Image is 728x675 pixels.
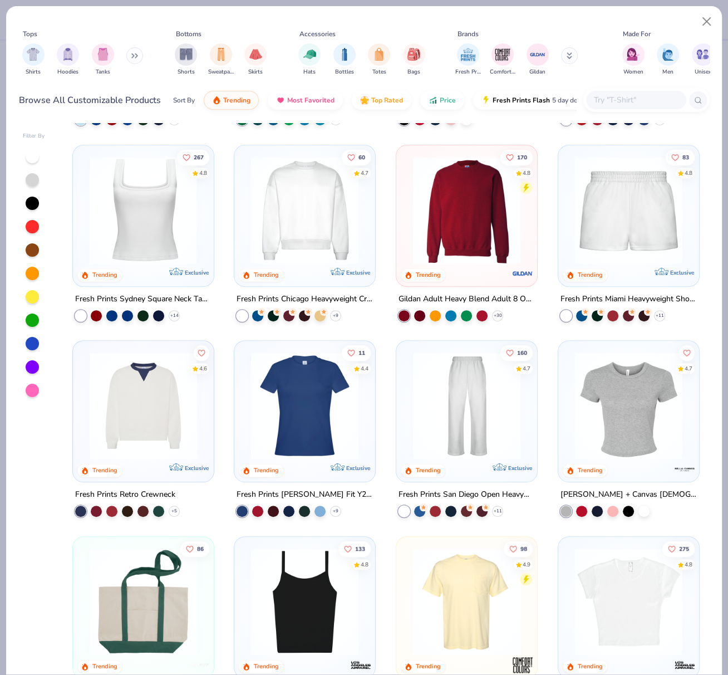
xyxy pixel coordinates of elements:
img: Gildan Image [529,46,546,63]
div: Browse All Customizable Products [19,94,161,107]
span: Gildan [529,68,545,76]
span: Unisex [695,68,711,76]
div: filter for Shorts [175,43,197,76]
img: most_fav.gif [276,96,285,105]
div: Accessories [299,29,336,39]
button: Fresh Prints Flash5 day delivery [473,91,602,110]
div: filter for Sweatpants [208,43,234,76]
img: Shirts Image [27,48,40,61]
span: Price [440,96,456,105]
img: Sweatpants Image [215,48,227,61]
img: Bottles Image [338,48,351,61]
span: Comfort Colors [490,68,515,76]
button: filter button [368,43,390,76]
div: Made For [623,29,651,39]
span: Top Rated [371,96,403,105]
button: filter button [57,43,79,76]
span: Fresh Prints [455,68,481,76]
button: filter button [175,43,197,76]
button: Close [696,11,717,32]
span: Bags [407,68,420,76]
div: filter for Fresh Prints [455,43,481,76]
span: Trending [223,96,250,105]
span: Hoodies [57,68,78,76]
img: Skirts Image [249,48,262,61]
button: filter button [208,43,234,76]
div: Tops [23,29,37,39]
img: Hoodies Image [62,48,74,61]
img: flash.gif [481,96,490,105]
span: Hats [303,68,316,76]
img: Tanks Image [97,48,109,61]
button: Top Rated [352,91,411,110]
button: filter button [692,43,714,76]
span: Totes [372,68,386,76]
span: Shirts [26,68,41,76]
span: Most Favorited [287,96,335,105]
span: Skirts [248,68,263,76]
div: filter for Unisex [692,43,714,76]
button: filter button [490,43,515,76]
div: filter for Totes [368,43,390,76]
img: trending.gif [212,96,221,105]
img: Comfort Colors Image [494,46,511,63]
button: filter button [657,43,679,76]
img: Fresh Prints Image [460,46,476,63]
button: filter button [298,43,321,76]
img: Women Image [627,48,640,61]
button: filter button [333,43,356,76]
button: Trending [204,91,259,110]
div: Sort By [173,95,195,105]
div: filter for Hats [298,43,321,76]
span: Fresh Prints Flash [493,96,550,105]
img: Totes Image [373,48,385,61]
span: Sweatpants [208,68,234,76]
button: filter button [527,43,549,76]
img: Unisex Image [696,48,709,61]
div: filter for Bottles [333,43,356,76]
img: Bags Image [407,48,420,61]
span: Shorts [178,68,195,76]
div: filter for Tanks [92,43,114,76]
span: Bottles [335,68,354,76]
div: Bottoms [176,29,201,39]
div: filter for Hoodies [57,43,79,76]
button: filter button [455,43,481,76]
div: Filter By [23,132,45,140]
input: Try "T-Shirt" [593,94,678,106]
button: Most Favorited [268,91,343,110]
span: Tanks [96,68,110,76]
button: filter button [622,43,645,76]
div: Brands [458,29,479,39]
span: 5 day delivery [552,94,593,107]
button: filter button [403,43,425,76]
div: filter for Men [657,43,679,76]
div: filter for Women [622,43,645,76]
div: filter for Shirts [22,43,45,76]
img: Shorts Image [180,48,193,61]
button: filter button [22,43,45,76]
button: filter button [244,43,267,76]
div: filter for Bags [403,43,425,76]
div: filter for Comfort Colors [490,43,515,76]
div: filter for Gildan [527,43,549,76]
span: Men [662,68,673,76]
img: Hats Image [303,48,316,61]
div: filter for Skirts [244,43,267,76]
img: TopRated.gif [360,96,369,105]
button: filter button [92,43,114,76]
span: Women [623,68,643,76]
img: Men Image [662,48,674,61]
button: Price [420,91,464,110]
